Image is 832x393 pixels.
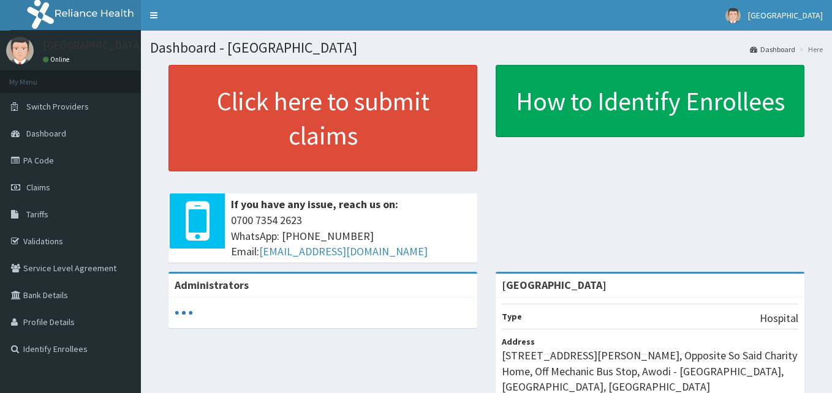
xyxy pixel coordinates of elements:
[175,278,249,292] b: Administrators
[502,336,535,347] b: Address
[26,182,50,193] span: Claims
[502,278,607,292] strong: [GEOGRAPHIC_DATA]
[43,40,144,51] p: [GEOGRAPHIC_DATA]
[26,128,66,139] span: Dashboard
[496,65,804,137] a: How to Identify Enrollees
[6,37,34,64] img: User Image
[748,10,823,21] span: [GEOGRAPHIC_DATA]
[43,55,72,64] a: Online
[796,44,823,54] li: Here
[502,311,522,322] b: Type
[175,304,193,322] svg: audio-loading
[26,101,89,112] span: Switch Providers
[750,44,795,54] a: Dashboard
[168,65,477,171] a: Click here to submit claims
[231,212,471,260] span: 0700 7354 2623 WhatsApp: [PHONE_NUMBER] Email:
[150,40,823,56] h1: Dashboard - [GEOGRAPHIC_DATA]
[760,310,798,326] p: Hospital
[259,244,428,258] a: [EMAIL_ADDRESS][DOMAIN_NAME]
[26,209,48,220] span: Tariffs
[725,8,741,23] img: User Image
[231,197,398,211] b: If you have any issue, reach us on:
